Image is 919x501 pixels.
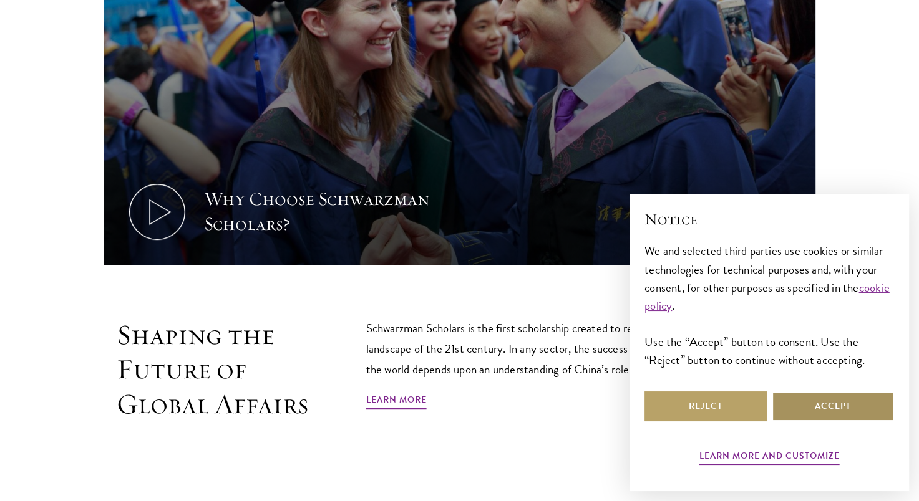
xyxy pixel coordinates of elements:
[772,391,894,421] button: Accept
[204,187,435,237] div: Why Choose Schwarzman Scholars?
[366,318,759,379] p: Schwarzman Scholars is the first scholarship created to respond to the geopolitical landscape of ...
[644,391,767,421] button: Reject
[366,392,427,411] a: Learn More
[644,209,894,230] h2: Notice
[644,242,894,368] div: We and selected third parties use cookies or similar technologies for technical purposes and, wit...
[117,318,310,422] h2: Shaping the Future of Global Affairs
[644,279,890,315] a: cookie policy
[699,448,840,467] button: Learn more and customize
